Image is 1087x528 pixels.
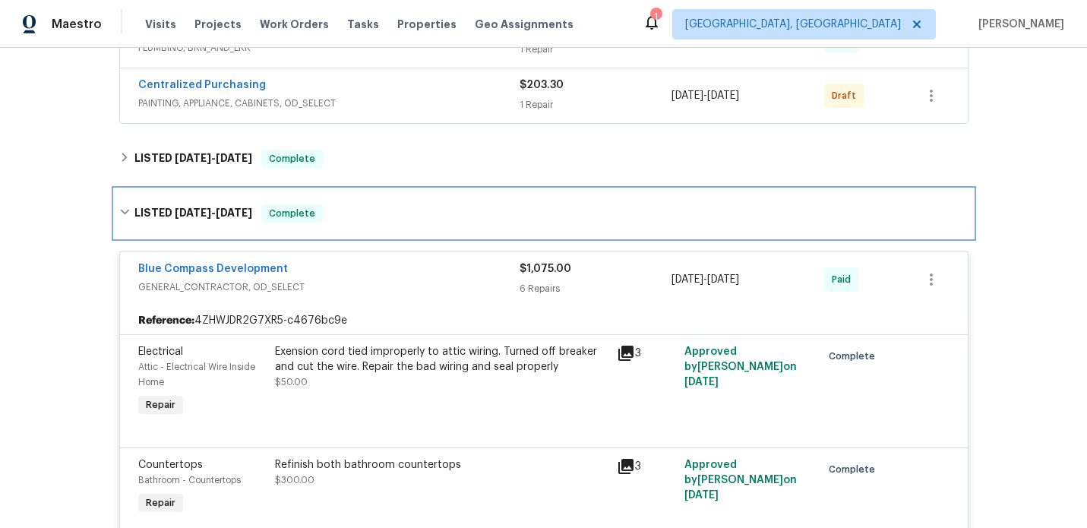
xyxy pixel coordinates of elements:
[650,9,661,24] div: 1
[832,88,862,103] span: Draft
[475,17,574,32] span: Geo Assignments
[829,462,881,477] span: Complete
[52,17,102,32] span: Maestro
[520,97,672,112] div: 1 Repair
[972,17,1064,32] span: [PERSON_NAME]
[520,281,672,296] div: 6 Repairs
[263,151,321,166] span: Complete
[671,90,703,101] span: [DATE]
[216,207,252,218] span: [DATE]
[275,457,608,473] div: Refinish both bathroom countertops
[263,206,321,221] span: Complete
[707,90,739,101] span: [DATE]
[671,274,703,285] span: [DATE]
[617,457,676,476] div: 3
[684,346,797,387] span: Approved by [PERSON_NAME] on
[275,344,608,375] div: Exension cord tied improperly to attic wiring. Turned off breaker and cut the wire. Repair the ba...
[275,378,308,387] span: $50.00
[832,272,857,287] span: Paid
[138,476,241,485] span: Bathroom - Countertops
[175,207,211,218] span: [DATE]
[138,80,266,90] a: Centralized Purchasing
[260,17,329,32] span: Work Orders
[397,17,457,32] span: Properties
[216,153,252,163] span: [DATE]
[134,204,252,223] h6: LISTED
[520,264,571,274] span: $1,075.00
[138,280,520,295] span: GENERAL_CONTRACTOR, OD_SELECT
[685,17,901,32] span: [GEOGRAPHIC_DATA], [GEOGRAPHIC_DATA]
[120,307,968,334] div: 4ZHWJDR2G7XR5-c4676bc9e
[194,17,242,32] span: Projects
[140,397,182,413] span: Repair
[138,460,203,470] span: Countertops
[347,19,379,30] span: Tasks
[115,141,973,177] div: LISTED [DATE]-[DATE]Complete
[138,346,183,357] span: Electrical
[138,96,520,111] span: PAINTING, APPLIANCE, CABINETS, OD_SELECT
[138,264,288,274] a: Blue Compass Development
[134,150,252,168] h6: LISTED
[175,153,252,163] span: -
[520,80,564,90] span: $203.30
[175,207,252,218] span: -
[115,189,973,238] div: LISTED [DATE]-[DATE]Complete
[684,377,719,387] span: [DATE]
[140,495,182,511] span: Repair
[145,17,176,32] span: Visits
[175,153,211,163] span: [DATE]
[684,460,797,501] span: Approved by [PERSON_NAME] on
[707,274,739,285] span: [DATE]
[684,490,719,501] span: [DATE]
[138,313,194,328] b: Reference:
[671,272,739,287] span: -
[138,40,520,55] span: PLUMBING, BRN_AND_LRR
[617,344,676,362] div: 3
[829,349,881,364] span: Complete
[275,476,314,485] span: $300.00
[138,362,255,387] span: Attic - Electrical Wire Inside Home
[520,42,672,57] div: 1 Repair
[671,88,739,103] span: -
